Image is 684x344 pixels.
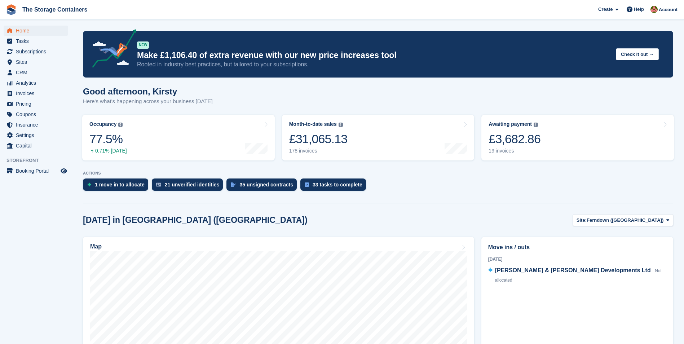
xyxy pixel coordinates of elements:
span: Help [634,6,644,13]
a: 33 tasks to complete [300,178,370,194]
div: 21 unverified identities [165,182,220,188]
img: icon-info-grey-7440780725fd019a000dd9b08b2336e03edf1995a4989e88bcd33f0948082b44.svg [534,123,538,127]
a: menu [4,57,68,67]
img: verify_identity-adf6edd0f0f0b5bbfe63781bf79b02c33cf7c696d77639b501bdc392416b5a36.svg [156,182,161,187]
p: Rooted in industry best practices, but tailored to your subscriptions. [137,61,610,69]
a: menu [4,109,68,119]
div: Awaiting payment [489,121,532,127]
span: Insurance [16,120,59,130]
a: 1 move in to allocate [83,178,152,194]
span: Storefront [6,157,72,164]
a: menu [4,36,68,46]
span: Booking Portal [16,166,59,176]
a: The Storage Containers [19,4,90,16]
img: move_ins_to_allocate_icon-fdf77a2bb77ea45bf5b3d319d69a93e2d87916cf1d5bf7949dd705db3b84f3ca.svg [87,182,91,187]
img: icon-info-grey-7440780725fd019a000dd9b08b2336e03edf1995a4989e88bcd33f0948082b44.svg [339,123,343,127]
button: Site: Ferndown ([GEOGRAPHIC_DATA]) [573,214,673,226]
button: Check it out → [616,48,659,60]
div: 1 move in to allocate [95,182,145,188]
div: 77.5% [89,132,127,146]
h1: Good afternoon, Kirsty [83,87,213,96]
div: Month-to-date sales [289,121,337,127]
div: £31,065.13 [289,132,348,146]
div: Occupancy [89,121,116,127]
a: menu [4,88,68,98]
img: contract_signature_icon-13c848040528278c33f63329250d36e43548de30e8caae1d1a13099fd9432cc5.svg [231,182,236,187]
span: Sites [16,57,59,67]
img: task-75834270c22a3079a89374b754ae025e5fb1db73e45f91037f5363f120a921f8.svg [305,182,309,187]
span: Invoices [16,88,59,98]
a: menu [4,130,68,140]
span: Ferndown ([GEOGRAPHIC_DATA]) [587,217,663,224]
p: Make £1,106.40 of extra revenue with our new price increases tool [137,50,610,61]
span: Analytics [16,78,59,88]
img: price-adjustments-announcement-icon-8257ccfd72463d97f412b2fc003d46551f7dbcb40ab6d574587a9cd5c0d94... [86,29,137,70]
p: ACTIONS [83,171,673,176]
a: 35 unsigned contracts [226,178,300,194]
a: Awaiting payment £3,682.86 19 invoices [481,115,674,160]
span: Coupons [16,109,59,119]
span: Create [598,6,613,13]
div: 178 invoices [289,148,348,154]
a: menu [4,47,68,57]
span: Pricing [16,99,59,109]
h2: Map [90,243,102,250]
a: Preview store [59,167,68,175]
a: [PERSON_NAME] & [PERSON_NAME] Developments Ltd Not allocated [488,266,666,285]
span: Settings [16,130,59,140]
a: Occupancy 77.5% 0.71% [DATE] [82,115,275,160]
a: Month-to-date sales £31,065.13 178 invoices [282,115,475,160]
span: Capital [16,141,59,151]
span: Tasks [16,36,59,46]
img: stora-icon-8386f47178a22dfd0bd8f6a31ec36ba5ce8667c1dd55bd0f319d3a0aa187defe.svg [6,4,17,15]
div: 0.71% [DATE] [89,148,127,154]
span: Subscriptions [16,47,59,57]
p: Here's what's happening across your business [DATE] [83,97,213,106]
div: £3,682.86 [489,132,540,146]
div: 35 unsigned contracts [239,182,293,188]
a: menu [4,26,68,36]
h2: [DATE] in [GEOGRAPHIC_DATA] ([GEOGRAPHIC_DATA]) [83,215,308,225]
div: 19 invoices [489,148,540,154]
img: Kirsty Simpson [650,6,658,13]
div: [DATE] [488,256,666,263]
a: menu [4,120,68,130]
span: Not allocated [495,268,662,283]
a: menu [4,78,68,88]
a: menu [4,166,68,176]
div: 33 tasks to complete [313,182,362,188]
div: NEW [137,41,149,49]
a: 21 unverified identities [152,178,227,194]
span: CRM [16,67,59,78]
a: menu [4,67,68,78]
span: Home [16,26,59,36]
span: Account [659,6,678,13]
span: [PERSON_NAME] & [PERSON_NAME] Developments Ltd [495,267,651,273]
img: icon-info-grey-7440780725fd019a000dd9b08b2336e03edf1995a4989e88bcd33f0948082b44.svg [118,123,123,127]
span: Site: [577,217,587,224]
a: menu [4,99,68,109]
a: menu [4,141,68,151]
h2: Move ins / outs [488,243,666,252]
